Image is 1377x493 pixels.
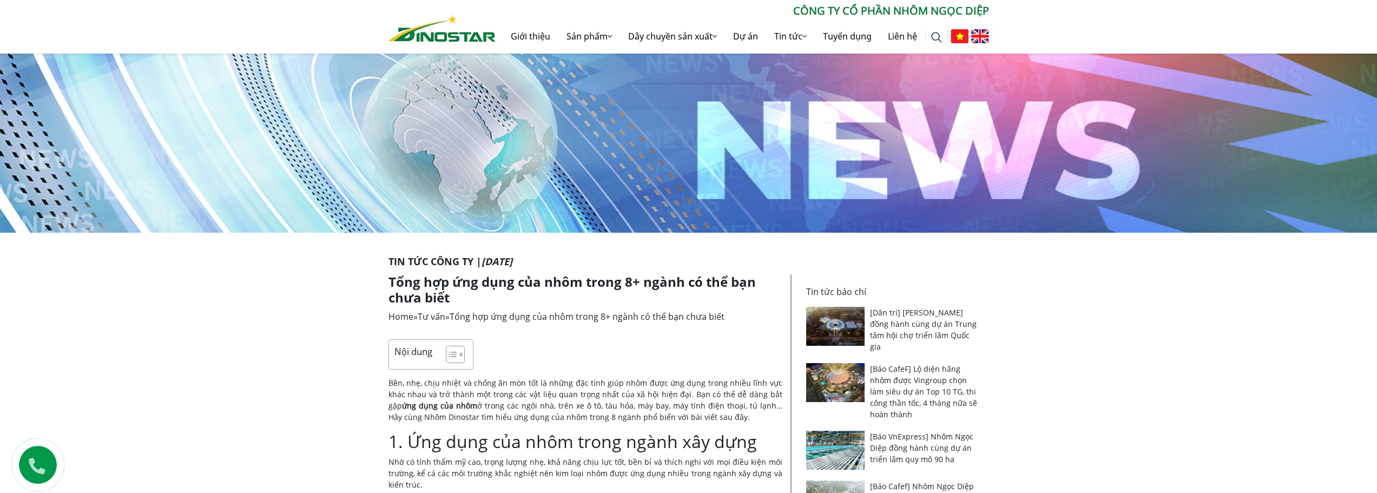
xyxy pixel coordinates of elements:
a: Dây chuyền sản xuất [620,19,725,54]
p: Nội dung [394,345,432,358]
p: Tin tức Công ty | [388,254,989,269]
a: Tuyển dụng [815,19,880,54]
a: [Báo VnExpress] Nhôm Ngọc Diệp đồng hành cùng dự án triển lãm quy mô 90 ha [870,431,973,464]
span: Tổng hợp ứng dụng của nhôm trong 8+ ngành có thể bạn chưa biết [450,311,724,323]
h1: Tổng hợp ứng dụng của nhôm trong 8+ ngành có thể bạn chưa biết [388,274,782,306]
a: Tư vấn [418,311,445,323]
a: Liên hệ [880,19,925,54]
strong: ứng dụng của nhôm [402,400,477,411]
h2: 1. Ứng dụng của nhôm trong ngành xây dựng [388,431,782,452]
a: Dự án [725,19,766,54]
img: [Báo CafeF] Lộ diện hãng nhôm được Vingroup chọn làm siêu dự án Top 10 TG, thi công thần tốc, 4 t... [806,363,865,402]
a: Home [388,311,413,323]
p: CÔNG TY CỔ PHẦN NHÔM NGỌC DIỆP [496,3,989,19]
img: English [971,29,989,43]
img: Tiếng Việt [951,29,968,43]
img: Nhôm Dinostar [388,15,496,42]
i: [DATE] [482,255,512,268]
a: Sản phẩm [558,19,620,54]
p: Bền, nhẹ, chịu nhiệt và chống ăn mòn tốt là những đặc tính giúp nhôm được ứng dụng trong nhiều lĩ... [388,377,782,423]
p: Nhờ có tính thẩm mỹ cao, trọng lượng nhẹ, khả năng chịu lực tốt, bền bỉ và thích nghi với mọi điề... [388,456,782,490]
a: Toggle Table of Content [438,345,462,364]
img: search [931,32,942,43]
a: [Báo CafeF] Lộ diện hãng nhôm được Vingroup chọn làm siêu dự án Top 10 TG, thi công thần tốc, 4 t... [870,364,977,419]
a: [Dân trí] [PERSON_NAME] đồng hành cùng dự án Trung tâm hội chợ triển lãm Quốc gia [870,307,977,352]
a: Tin tức [766,19,815,54]
a: Giới thiệu [503,19,558,54]
span: » » [388,311,724,323]
img: [Báo VnExpress] Nhôm Ngọc Diệp đồng hành cùng dự án triển lãm quy mô 90 ha [806,431,865,470]
p: Tin tức báo chí [806,285,983,298]
img: [Dân trí] Nhôm Ngọc Diệp đồng hành cùng dự án Trung tâm hội chợ triển lãm Quốc gia [806,307,865,346]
